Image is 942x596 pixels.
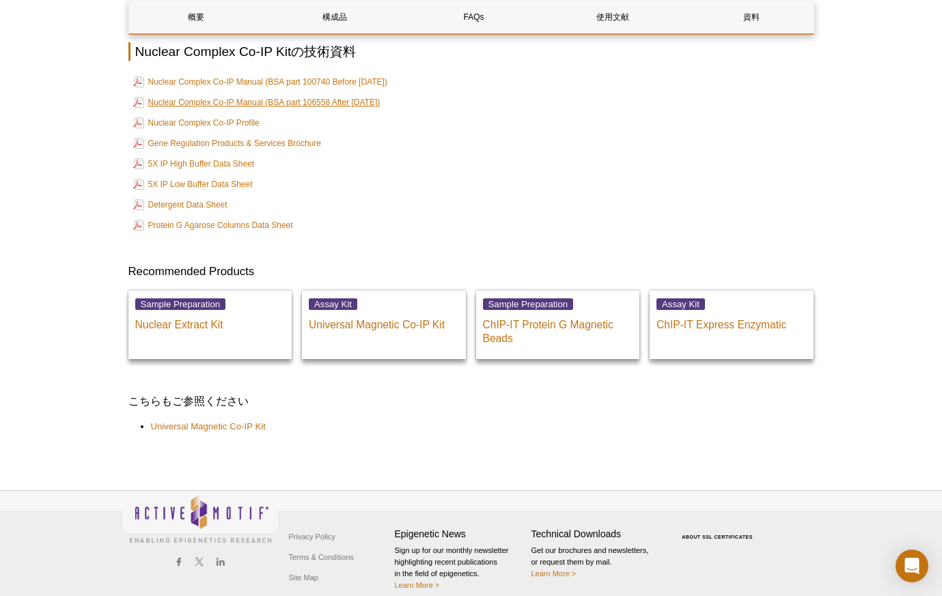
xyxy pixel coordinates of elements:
p: Nuclear Extract Kit [135,311,286,332]
a: Learn More > [531,569,577,578]
a: Assay Kit ChIP-IT Express Enzymatic [650,290,814,359]
a: Nuclear Complex Co-IP Manual (BSA part 106558 After [DATE]) [133,94,380,111]
a: Assay Kit Universal Magnetic Co-IP Kit [302,290,466,359]
h2: Nuclear Complex Co-IP Kitの技術資料 [128,42,814,61]
div: Open Intercom Messenger [896,550,928,582]
a: Nuclear Complex Co-IP Manual (BSA part 100740 Before [DATE]) [133,74,387,90]
h3: こちらもご参照ください [128,393,814,410]
span: Sample Preparation [135,298,226,310]
span: Assay Kit [656,298,705,310]
p: Get our brochures and newsletters, or request them by mail. [531,545,661,580]
a: 使用文献 [545,1,680,33]
span: Sample Preparation [483,298,574,310]
p: Sign up for our monthly newsletter highlighting recent publications in the field of epigenetics. [395,545,525,591]
a: Site Map [286,567,322,588]
p: ChIP-IT Protein G Magnetic Beads [483,311,633,345]
a: Privacy Policy [286,526,339,547]
a: Detergent Data Sheet [133,197,227,213]
a: Terms & Conditions [286,547,357,567]
a: 構成品 [268,1,402,33]
a: ABOUT SSL CERTIFICATES [682,535,753,539]
p: Universal Magnetic Co-IP Kit [309,311,459,332]
a: Nuclear Complex Co-IP Profile [133,115,260,131]
table: Click to Verify - This site chose Symantec SSL for secure e-commerce and confidential communicati... [668,515,771,545]
img: Active Motif, [122,491,279,546]
a: FAQs [406,1,541,33]
a: 資料 [684,1,818,33]
a: Learn More > [395,581,440,589]
a: 5X IP High Buffer Data Sheet [133,156,255,172]
a: Universal Magnetic Co-IP Kit [151,420,266,434]
a: 概要 [129,1,264,33]
span: Assay Kit [309,298,357,310]
a: 5X IP Low Buffer Data Sheet [133,176,253,193]
h4: Technical Downloads [531,528,661,540]
a: Gene Regulation Products & Services Brochure [133,135,321,152]
p: ChIP-IT Express Enzymatic [656,311,807,332]
a: Sample Preparation Nuclear Extract Kit [128,290,292,359]
h3: Recommended Products [128,264,814,280]
h4: Epigenetic News [395,528,525,540]
a: Sample Preparation ChIP-IT Protein G Magnetic Beads [476,290,640,359]
a: Protein G Agarose Columns Data Sheet [133,217,293,233]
